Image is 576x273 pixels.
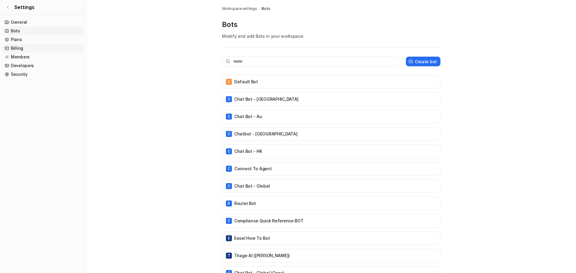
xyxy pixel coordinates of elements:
[406,57,440,66] button: Create bot
[234,148,262,154] p: Chat bot - HK
[234,114,262,120] p: Chat bot - Au
[226,148,232,154] span: C
[415,58,437,65] p: Create bot
[226,183,232,189] span: C
[226,166,232,172] span: C
[234,253,290,259] p: Triage AI ([PERSON_NAME])
[234,200,256,206] p: Router Bot
[226,235,232,241] span: E
[226,114,232,120] span: C
[234,218,304,224] p: Compliance Quick Reference BOT
[222,20,440,29] p: Bots
[226,131,232,137] span: C
[234,183,270,189] p: Chat Bot - Global
[234,131,297,137] p: Chatbot - [GEOGRAPHIC_DATA]
[2,44,84,52] a: Billing
[226,218,232,224] span: C
[2,27,84,35] a: Bots
[14,4,34,11] span: Settings
[226,96,232,102] span: C
[2,53,84,61] a: Members
[234,166,272,172] p: Connect to Agent
[262,6,270,11] a: Bots
[2,35,84,44] a: Plans
[222,6,257,11] a: Workspace settings
[408,59,413,64] img: create
[226,253,232,259] span: T
[234,235,270,241] p: Eesel how to bot
[226,79,232,85] span: D
[222,33,440,39] p: Modify and add Bots in your workspace.
[234,96,298,102] p: Chat bot - [GEOGRAPHIC_DATA]
[226,200,232,206] span: R
[2,61,84,70] a: Developers
[2,18,84,26] a: General
[234,79,258,85] p: Default Bot
[259,6,260,11] span: /
[2,70,84,79] a: Security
